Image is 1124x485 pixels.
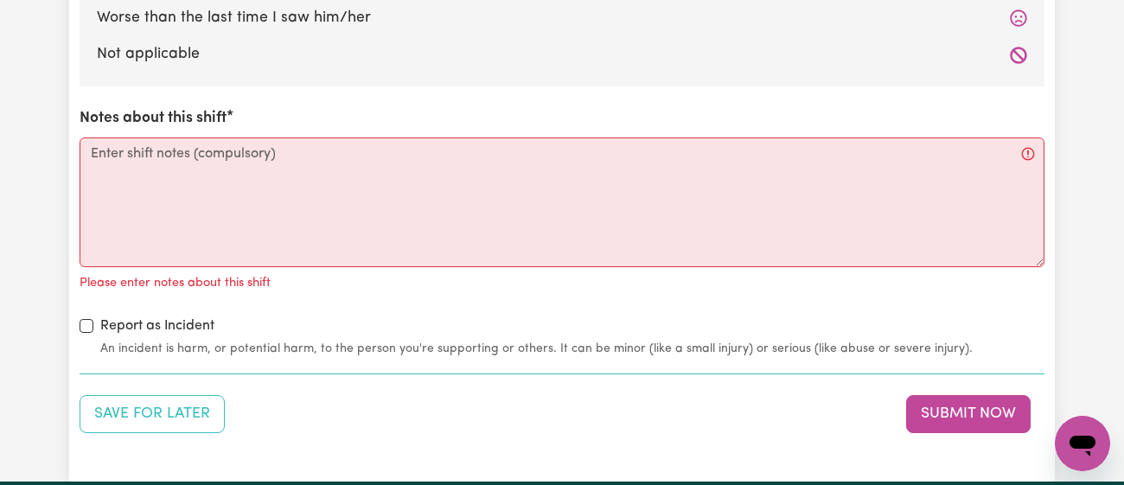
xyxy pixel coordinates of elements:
button: Save your job report [80,395,225,433]
label: Report as Incident [100,316,214,336]
button: Submit your job report [906,395,1031,433]
label: Not applicable [97,43,1027,66]
iframe: Button to launch messaging window [1055,416,1110,471]
label: Notes about this shift [80,107,227,130]
small: An incident is harm, or potential harm, to the person you're supporting or others. It can be mino... [100,340,1044,358]
p: Please enter notes about this shift [80,274,271,293]
label: Worse than the last time I saw him/her [97,7,1027,29]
